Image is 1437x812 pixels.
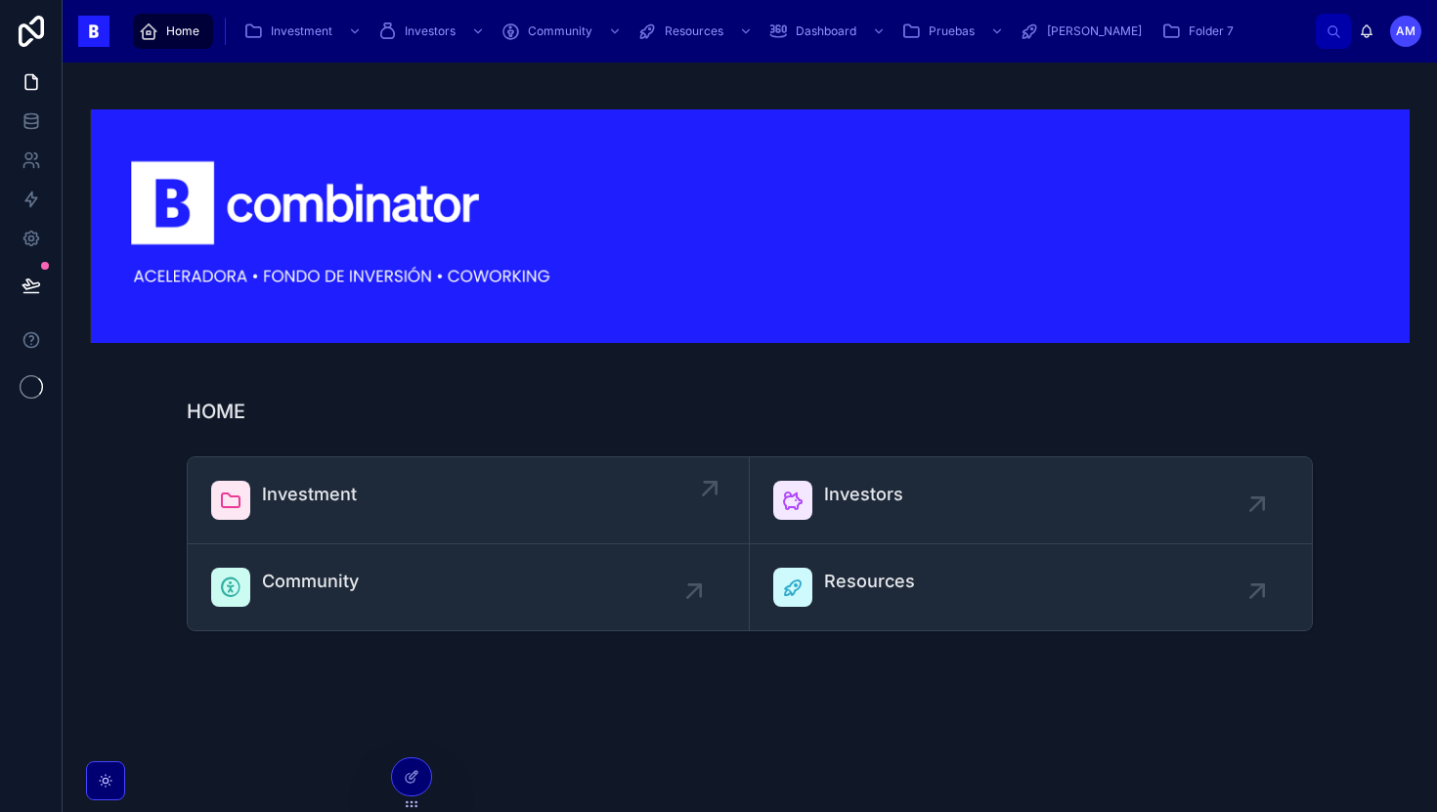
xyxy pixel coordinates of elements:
[125,10,1316,53] div: scrollable content
[528,23,592,39] span: Community
[78,16,109,47] img: App logo
[1047,23,1142,39] span: [PERSON_NAME]
[929,23,975,39] span: Pruebas
[90,109,1410,343] img: 18445-Captura-de-Pantalla-2024-03-07-a-las-17.49.44.png
[1155,14,1247,49] a: Folder 7
[750,457,1312,544] a: Investors
[631,14,762,49] a: Resources
[187,398,245,425] h1: HOME
[271,23,332,39] span: Investment
[895,14,1014,49] a: Pruebas
[262,481,357,508] span: Investment
[1014,14,1155,49] a: [PERSON_NAME]
[495,14,631,49] a: Community
[796,23,856,39] span: Dashboard
[824,568,915,595] span: Resources
[665,23,723,39] span: Resources
[762,14,895,49] a: Dashboard
[238,14,371,49] a: Investment
[1396,23,1415,39] span: AM
[188,457,750,544] a: Investment
[262,568,359,595] span: Community
[1189,23,1234,39] span: Folder 7
[371,14,495,49] a: Investors
[824,481,903,508] span: Investors
[405,23,456,39] span: Investors
[188,544,750,630] a: Community
[133,14,213,49] a: Home
[750,544,1312,630] a: Resources
[166,23,199,39] span: Home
